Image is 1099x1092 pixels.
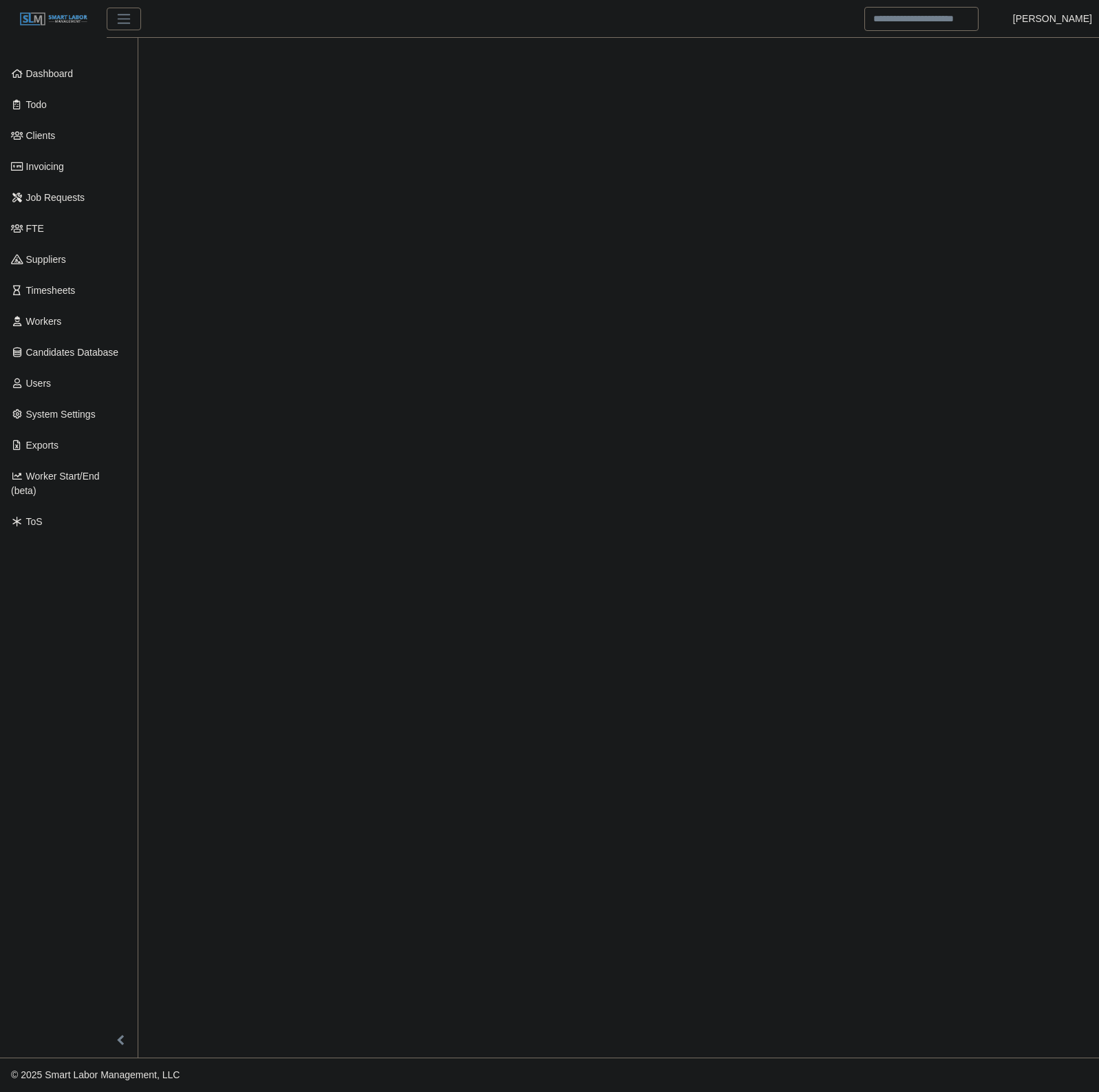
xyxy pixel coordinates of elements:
[19,12,88,27] img: SLM Logo
[26,223,44,234] span: FTE
[1013,12,1092,26] a: [PERSON_NAME]
[26,516,43,527] span: ToS
[26,99,47,110] span: Todo
[26,409,96,420] span: System Settings
[864,7,979,31] input: Search
[26,254,66,265] span: Suppliers
[26,440,58,451] span: Exports
[26,285,76,296] span: Timesheets
[11,1069,180,1080] span: © 2025 Smart Labor Management, LLC
[26,378,52,389] span: Users
[11,471,100,496] span: Worker Start/End (beta)
[26,347,119,358] span: Candidates Database
[26,68,74,79] span: Dashboard
[26,192,85,203] span: Job Requests
[26,161,64,172] span: Invoicing
[26,316,62,327] span: Workers
[26,130,56,141] span: Clients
